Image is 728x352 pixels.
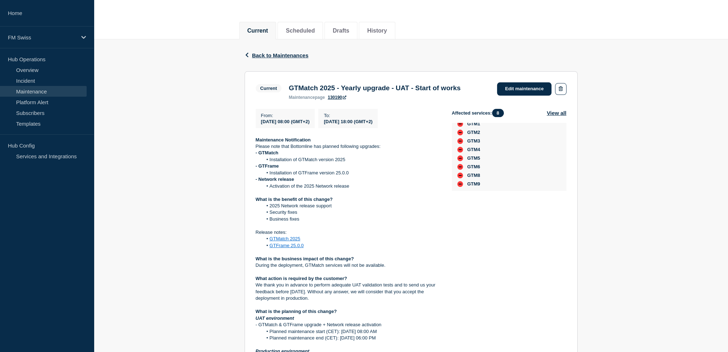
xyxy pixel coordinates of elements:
div: down [457,138,463,144]
li: Installation of GTFrame version 25.0.0 [262,170,440,176]
span: GTM3 [467,138,480,144]
span: Back to Maintenances [252,52,309,58]
button: Scheduled [286,28,315,34]
div: down [457,147,463,153]
div: down [457,155,463,161]
li: Security fixes [262,209,440,216]
p: To : [324,113,372,118]
span: GTM6 [467,164,480,170]
div: down [457,121,463,127]
li: 2025 Network release support [262,203,440,209]
span: GTM5 [467,155,480,161]
p: - GTMatch & GTFrame upgrade + Network release activation [256,322,440,328]
p: From : [261,113,310,118]
strong: - GTFrame [256,163,279,169]
strong: - Network release [256,177,294,182]
button: Current [247,28,268,34]
span: GTM2 [467,130,480,135]
p: During the deployment, GTMatch services will not be available. [256,262,440,269]
li: Planned maintenance start (CET): [DATE] 08:00 AM [262,328,440,335]
span: maintenance [289,95,315,100]
button: Drafts [333,28,349,34]
strong: What is the planning of this change? [256,309,337,314]
p: FM Swiss [8,34,77,40]
p: Please note that Bottomline has planned following upgrades: [256,143,440,150]
span: GTM4 [467,147,480,153]
div: down [457,130,463,135]
strong: What is the benefit of this change? [256,197,333,202]
strong: What is the business impact of this change? [256,256,354,261]
p: We thank you in advance to perform adequate UAT validation tests and to send us your feedback bef... [256,282,440,302]
a: GTMatch 2025 [270,236,300,241]
span: GTM8 [467,173,480,178]
a: Edit maintenance [497,82,551,96]
span: [DATE] 08:00 (GMT+2) [261,119,310,124]
p: page [289,95,325,100]
div: down [457,181,463,187]
strong: Maintenance Notification [256,137,311,143]
h3: GTMatch 2025 - Yearly upgrade - UAT - Start of works [289,84,461,92]
p: Release notes: [256,229,440,236]
span: Affected services: [452,109,507,117]
strong: What action is required by the customer? [256,276,347,281]
a: GTFrame 25.0.0 [270,243,304,248]
em: UAT environment [256,315,294,321]
span: Current [256,84,282,92]
button: History [367,28,387,34]
span: GTM1 [467,121,480,127]
strong: - GTMatch [256,150,279,155]
li: Installation of GTMatch version 2025 [262,156,440,163]
span: GTM9 [467,181,480,187]
button: Back to Maintenances [245,52,309,58]
div: down [457,173,463,178]
button: View all [547,109,567,117]
div: down [457,164,463,170]
a: 130190 [328,95,346,100]
li: Business fixes [262,216,440,222]
li: Planned maintenance end (CET): [DATE] 06:00 PM [262,335,440,341]
li: Activation of the 2025 Network release [262,183,440,189]
span: 8 [492,109,504,117]
span: [DATE] 18:00 (GMT+2) [324,119,372,124]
